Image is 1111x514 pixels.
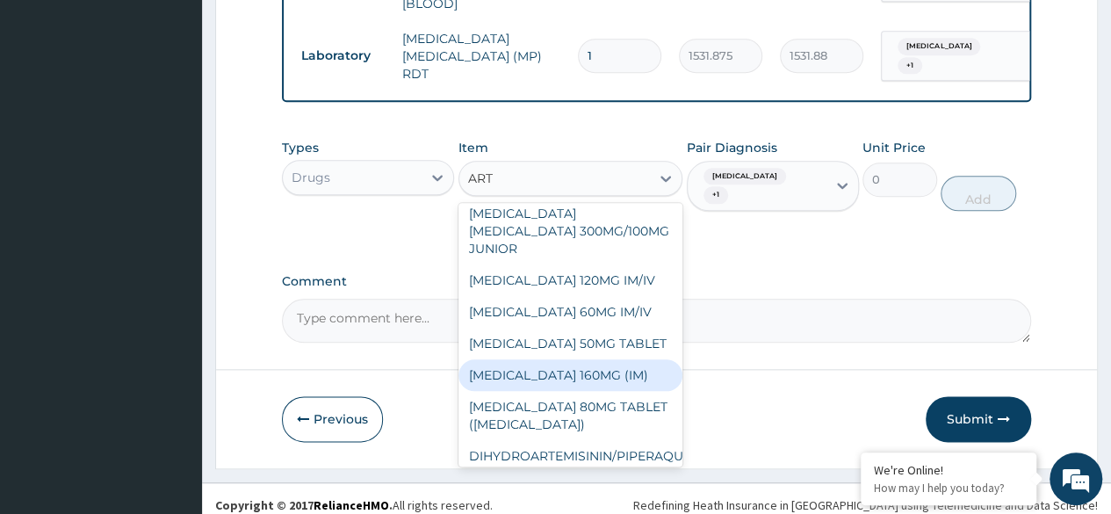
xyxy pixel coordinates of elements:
div: Chat with us now [91,98,295,121]
p: How may I help you today? [874,481,1023,496]
button: Submit [926,396,1031,442]
div: Minimize live chat window [288,9,330,51]
div: [MEDICAL_DATA] 80MG TABLET ([MEDICAL_DATA]) [458,391,683,440]
td: Laboratory [292,40,393,72]
button: Add [941,176,1015,211]
td: [MEDICAL_DATA] [MEDICAL_DATA] (MP) RDT [393,21,569,91]
div: Redefining Heath Insurance in [GEOGRAPHIC_DATA] using Telemedicine and Data Science! [633,496,1098,514]
strong: Copyright © 2017 . [215,497,393,513]
div: [MEDICAL_DATA] 120MG IM/IV [458,264,683,296]
div: [MEDICAL_DATA] 60MG IM/IV [458,296,683,328]
div: DIHYDROARTEMISININ/PIPERAQUINE 40/320 MG TABLET [458,440,683,489]
label: Comment [282,274,1031,289]
span: + 1 [703,186,728,204]
label: Types [282,141,319,156]
div: [MEDICAL_DATA] 160MG (IM) [458,359,683,391]
label: Pair Diagnosis [687,139,777,156]
div: [MEDICAL_DATA] 50MG TABLET [458,328,683,359]
button: Previous [282,396,383,442]
div: Drugs [292,169,330,186]
div: We're Online! [874,462,1023,478]
span: [MEDICAL_DATA] [898,38,980,55]
img: d_794563401_company_1708531726252_794563401 [32,88,71,132]
span: We're online! [102,148,242,326]
textarea: Type your message and hit 'Enter' [9,334,335,395]
a: RelianceHMO [314,497,389,513]
span: [MEDICAL_DATA] [703,168,786,185]
label: Unit Price [862,139,926,156]
span: + 1 [898,57,922,75]
label: Item [458,139,488,156]
div: [MEDICAL_DATA] [MEDICAL_DATA] 300MG/100MG JUNIOR [458,198,683,264]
